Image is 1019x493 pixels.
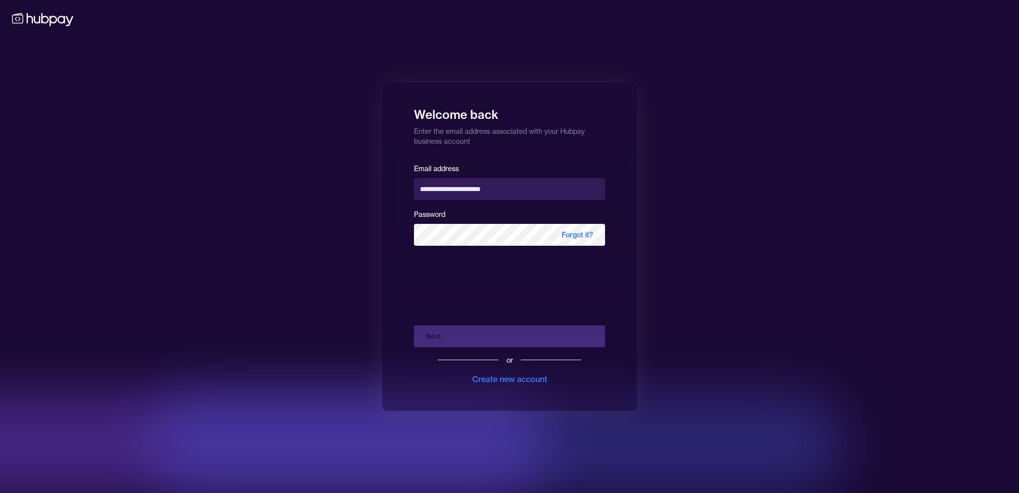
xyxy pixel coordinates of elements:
div: Create new account [472,373,547,385]
span: Forgot it? [550,224,605,246]
label: Email address [414,164,459,173]
div: or [507,355,513,365]
h1: Welcome back [414,100,605,122]
label: Password [414,210,445,219]
p: Enter the email address associated with your Hubpay business account [414,122,605,146]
